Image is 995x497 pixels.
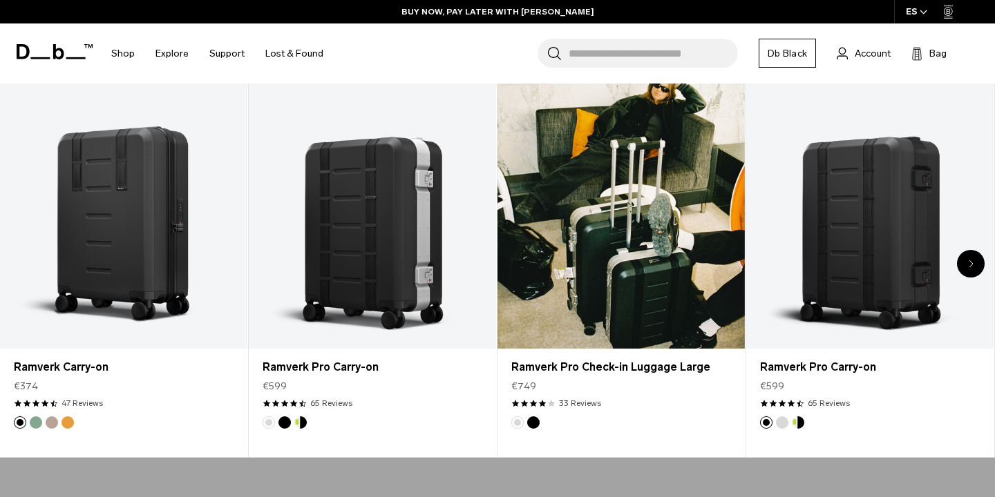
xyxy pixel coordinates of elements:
button: Black Out [278,416,291,429]
button: Black Out [14,416,26,429]
span: €749 [511,379,536,393]
a: Db Black [759,39,816,68]
a: Explore [155,29,189,78]
a: Account [837,45,891,61]
a: Ramverk Pro Carry-on [746,74,994,349]
span: €374 [14,379,38,393]
button: Green Ray [30,416,42,429]
a: Ramverk Pro Check-in Luggage Large [511,359,731,376]
a: 65 reviews [310,397,352,409]
div: 4 / 20 [746,73,995,458]
button: Fogbow Beige [46,416,58,429]
div: Next slide [957,250,985,277]
button: Silver [263,416,275,429]
span: €599 [760,379,784,393]
button: Black Out [760,416,773,429]
button: Bag [911,45,947,61]
a: Ramverk Carry-on [14,359,234,376]
a: Support [209,29,245,78]
a: Shop [111,29,135,78]
a: Ramverk Pro Carry-on [263,359,482,376]
button: Parhelion Orange [61,416,74,429]
a: BUY NOW, PAY LATER WITH [PERSON_NAME] [401,6,594,18]
a: 65 reviews [808,397,850,409]
button: Silver [511,416,524,429]
nav: Main Navigation [101,23,334,84]
button: Db x New Amsterdam Surf Association [792,416,804,429]
span: Account [855,46,891,61]
a: 47 reviews [61,397,103,409]
button: Black Out [527,416,540,429]
a: 33 reviews [559,397,601,409]
div: 3 / 20 [497,73,746,458]
a: Ramverk Pro Carry-on [249,74,496,349]
a: Ramverk Pro Check-in Luggage Large [497,74,745,349]
span: Bag [929,46,947,61]
div: 2 / 20 [249,73,497,458]
button: Db x New Amsterdam Surf Association [294,416,307,429]
a: Ramverk Pro Carry-on [760,359,980,376]
button: Silver [776,416,788,429]
a: Lost & Found [265,29,323,78]
span: €599 [263,379,287,393]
